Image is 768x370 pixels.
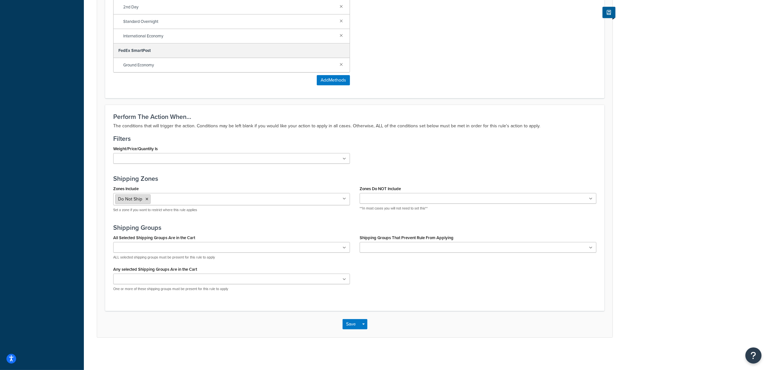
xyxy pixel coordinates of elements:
[114,44,350,58] div: FedEx SmartPost
[123,3,334,12] span: 2nd Day
[113,287,350,291] p: One or more of these shipping groups must be present for this rule to apply
[113,175,596,182] h3: Shipping Zones
[123,32,334,41] span: International Economy
[123,61,334,70] span: Ground Economy
[113,122,596,130] p: The conditions that will trigger the action. Conditions may be left blank if you would like your ...
[317,75,350,85] button: AddMethods
[343,319,360,329] button: Save
[113,135,596,142] h3: Filters
[360,235,454,240] label: Shipping Groups That Prevent Rule From Applying
[113,146,158,151] label: Weight/Price/Quantity Is
[118,196,142,202] span: Do Not Ship
[113,224,596,231] h3: Shipping Groups
[113,267,197,272] label: Any selected Shipping Groups Are in the Cart
[113,186,139,191] label: Zones Include
[360,186,401,191] label: Zones Do NOT Include
[113,113,596,120] h3: Perform The Action When...
[745,347,762,364] button: Open Resource Center
[113,235,195,240] label: All Selected Shipping Groups Are in the Cart
[603,7,615,18] button: Show Help Docs
[113,255,350,260] p: ALL selected shipping groups must be present for this rule to apply
[360,206,596,211] p: **In most cases you will not need to set this**
[113,208,350,212] p: Set a zone if you want to restrict where this rule applies
[123,17,334,26] span: Standard Overnight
